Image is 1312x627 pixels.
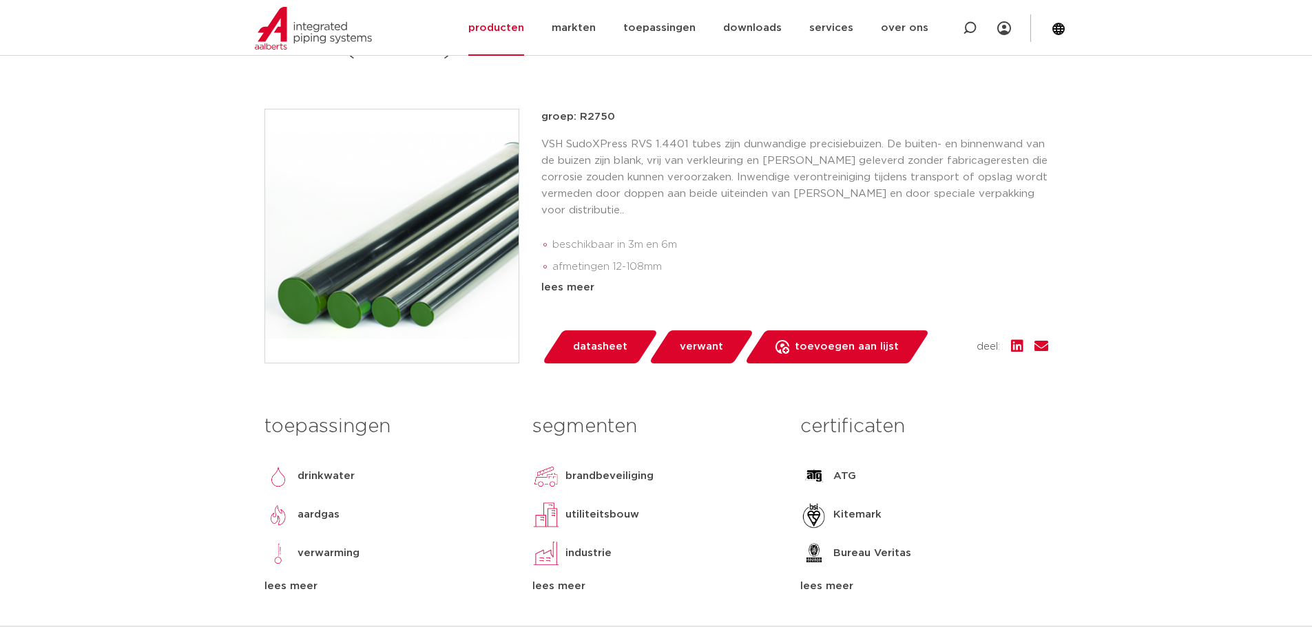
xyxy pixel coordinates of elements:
span: verwant [680,336,723,358]
span: deel: [977,339,1000,355]
p: drinkwater [298,468,355,485]
p: industrie [565,545,612,562]
div: lees meer [800,578,1048,595]
a: datasheet [541,330,658,363]
li: beschikbaar in 3m en 6m [552,234,1048,256]
p: utiliteitsbouw [565,507,639,523]
img: drinkwater [264,463,292,490]
img: brandbeveiliging [532,463,560,490]
img: Bureau Veritas [800,540,828,567]
span: datasheet [573,336,627,358]
img: aardgas [264,501,292,529]
img: verwarming [264,540,292,567]
img: industrie [532,540,560,567]
p: ATG [833,468,856,485]
p: Kitemark [833,507,882,523]
span: toevoegen aan lijst [795,336,899,358]
h3: toepassingen [264,413,512,440]
li: afmetingen 12-108mm [552,256,1048,278]
p: Bureau Veritas [833,545,911,562]
p: brandbeveiliging [565,468,654,485]
img: Product Image for VSH SudoXPress RVS buis 1.4401 (AISI316) [265,109,519,363]
img: utiliteitsbouw [532,501,560,529]
a: verwant [648,330,754,363]
h3: certificaten [800,413,1048,440]
img: Kitemark [800,501,828,529]
h3: segmenten [532,413,780,440]
p: aardgas [298,507,340,523]
div: lees meer [541,279,1048,296]
div: lees meer [264,578,512,595]
p: VSH SudoXPress RVS 1.4401 tubes zijn dunwandige precisiebuizen. De buiten- en binnenwand van de b... [541,136,1048,219]
div: lees meer [532,578,780,595]
img: ATG [800,463,828,490]
p: verwarming [298,545,360,562]
p: groep: R2750 [541,109,1048,125]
